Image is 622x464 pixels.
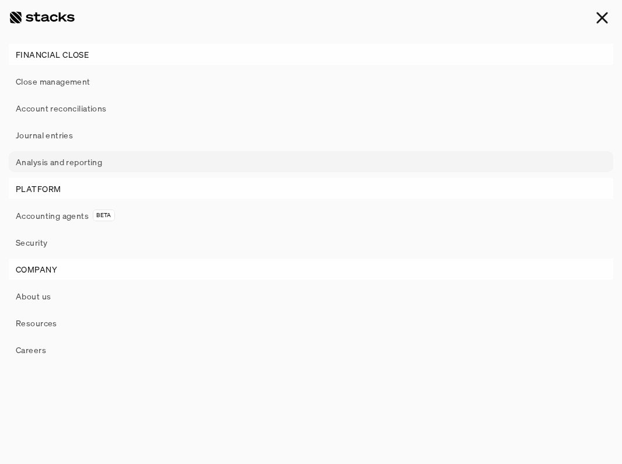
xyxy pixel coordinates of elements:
[9,285,613,306] a: About us
[9,312,613,333] a: Resources
[16,129,73,141] p: Journal entries
[9,71,613,92] a: Close management
[9,232,613,253] a: Security
[16,317,57,329] p: Resources
[16,344,46,356] p: Careers
[16,102,107,114] p: Account reconciliations
[96,212,111,219] h2: BETA
[16,210,89,222] p: Accounting agents
[16,290,51,302] p: About us
[9,124,613,145] a: Journal entries
[9,205,613,226] a: Accounting agentsBETA
[16,183,61,195] p: PLATFORM
[16,48,89,61] p: FINANCIAL CLOSE
[16,236,47,249] p: Security
[16,156,102,168] p: Analysis and reporting
[9,97,613,118] a: Account reconciliations
[16,75,90,88] p: Close management
[9,151,613,172] a: Analysis and reporting
[16,263,57,275] p: COMPANY
[9,339,613,360] a: Careers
